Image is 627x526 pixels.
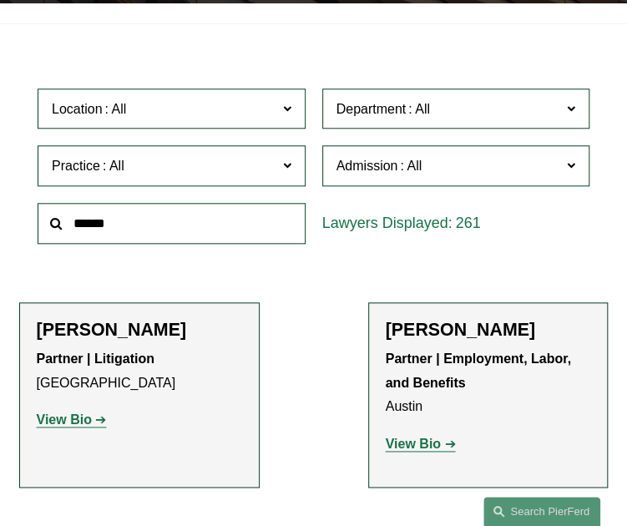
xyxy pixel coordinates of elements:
h2: [PERSON_NAME] [386,320,591,341]
strong: Partner | Employment, Labor, and Benefits [386,352,575,390]
p: Austin [386,347,591,419]
span: Department [336,102,407,116]
h2: [PERSON_NAME] [37,320,242,341]
p: [GEOGRAPHIC_DATA] [37,347,242,396]
span: Practice [52,159,100,173]
a: Search this site [483,497,600,526]
strong: View Bio [386,437,441,451]
a: View Bio [386,437,456,451]
span: Location [52,102,103,116]
span: Admission [336,159,398,173]
strong: Partner | Litigation [37,352,154,366]
span: 261 [456,215,481,231]
a: View Bio [37,412,107,427]
strong: View Bio [37,412,92,427]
